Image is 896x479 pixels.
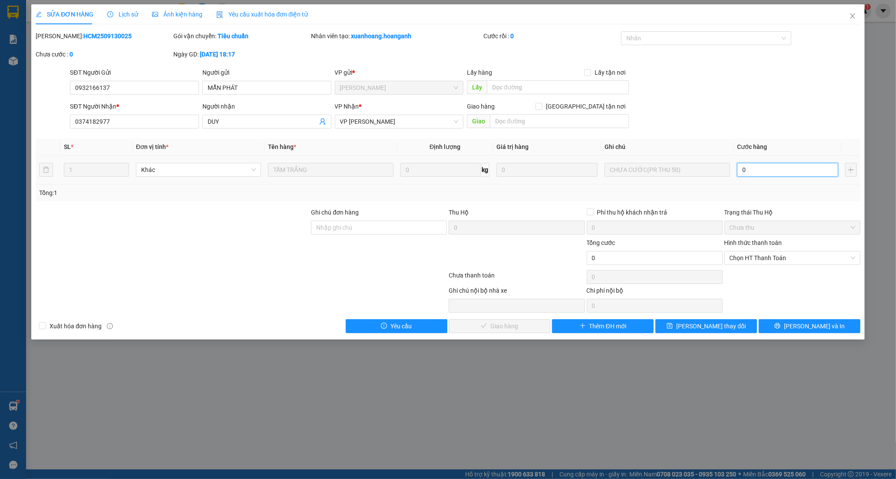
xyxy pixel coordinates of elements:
[340,81,459,94] span: Hồ Chí Minh
[311,209,359,216] label: Ghi chú đơn hàng
[467,80,487,94] span: Lấy
[587,239,615,246] span: Tổng cước
[39,163,53,177] button: delete
[136,143,169,150] span: Đơn vị tính
[542,102,629,111] span: [GEOGRAPHIC_DATA] tận nơi
[784,321,845,331] span: [PERSON_NAME] và In
[601,139,733,155] th: Ghi chú
[467,114,490,128] span: Giao
[587,286,723,299] div: Chi phí nội bộ
[39,188,346,198] div: Tổng: 1
[36,31,172,41] div: [PERSON_NAME]:
[36,11,42,17] span: edit
[83,7,153,27] div: [PERSON_NAME]
[173,50,309,59] div: Ngày GD:
[202,68,331,77] div: Người gửi
[107,323,113,329] span: info-circle
[591,68,629,77] span: Lấy tận nơi
[351,33,411,40] b: xuanhoang.hoanganh
[152,11,202,18] span: Ảnh kiện hàng
[69,51,73,58] b: 0
[594,208,671,217] span: Phí thu hộ khách nhận trả
[496,143,529,150] span: Giá trị hàng
[268,163,393,177] input: VD: Bàn, Ghế
[202,102,331,111] div: Người nhận
[200,51,235,58] b: [DATE] 18:17
[319,118,326,125] span: user-add
[152,11,158,17] span: picture
[737,143,767,150] span: Cước hàng
[390,321,412,331] span: Yêu cầu
[580,323,586,330] span: plus
[36,50,172,59] div: Chưa cước :
[589,321,626,331] span: Thêm ĐH mới
[552,319,654,333] button: plusThêm ĐH mới
[449,209,469,216] span: Thu Hộ
[64,143,71,150] span: SL
[46,321,105,331] span: Xuất hóa đơn hàng
[467,103,495,110] span: Giao hàng
[655,319,757,333] button: save[PERSON_NAME] thay đổi
[335,68,464,77] div: VP gửi
[70,68,199,77] div: SĐT Người Gửi
[173,31,309,41] div: Gói vận chuyển:
[311,31,481,41] div: Nhân viên tạo:
[346,319,447,333] button: exclamation-circleYêu cầu
[840,4,865,29] button: Close
[70,102,199,111] div: SĐT Người Nhận
[849,13,856,20] span: close
[759,319,860,333] button: printer[PERSON_NAME] và In
[107,11,113,17] span: clock-circle
[481,163,489,177] span: kg
[96,50,120,65] span: LHP
[83,37,153,50] div: 0888132594
[724,239,782,246] label: Hình thức thanh toán
[381,323,387,330] span: exclamation-circle
[845,163,857,177] button: plus
[83,33,132,40] b: HCM2509130025
[667,323,673,330] span: save
[724,208,860,217] div: Trạng thái Thu Hộ
[605,163,730,177] input: Ghi Chú
[83,27,153,37] div: [PERSON_NAME]
[36,11,93,18] span: SỬA ĐƠN HÀNG
[335,103,359,110] span: VP Nhận
[487,80,629,94] input: Dọc đường
[107,11,138,18] span: Lịch sử
[730,221,855,234] span: Chưa thu
[730,251,855,264] span: Chọn HT Thanh Toán
[430,143,460,150] span: Định lượng
[448,271,585,286] div: Chưa thanh toán
[311,221,447,235] input: Ghi chú đơn hàng
[216,11,223,18] img: icon
[510,33,514,40] b: 0
[774,323,780,330] span: printer
[7,8,21,17] span: Gửi:
[141,163,256,176] span: Khác
[83,54,96,63] span: DĐ:
[676,321,746,331] span: [PERSON_NAME] thay đổi
[216,11,308,18] span: Yêu cầu xuất hóa đơn điện tử
[490,114,629,128] input: Dọc đường
[218,33,248,40] b: Tiêu chuẩn
[496,163,598,177] input: 0
[449,319,551,333] button: checkGiao hàng
[7,7,77,28] div: VP [PERSON_NAME]
[340,115,459,128] span: VP Phan Rang
[483,31,619,41] div: Cước rồi :
[467,69,492,76] span: Lấy hàng
[449,286,585,299] div: Ghi chú nội bộ nhà xe
[83,7,104,17] span: Nhận:
[268,143,296,150] span: Tên hàng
